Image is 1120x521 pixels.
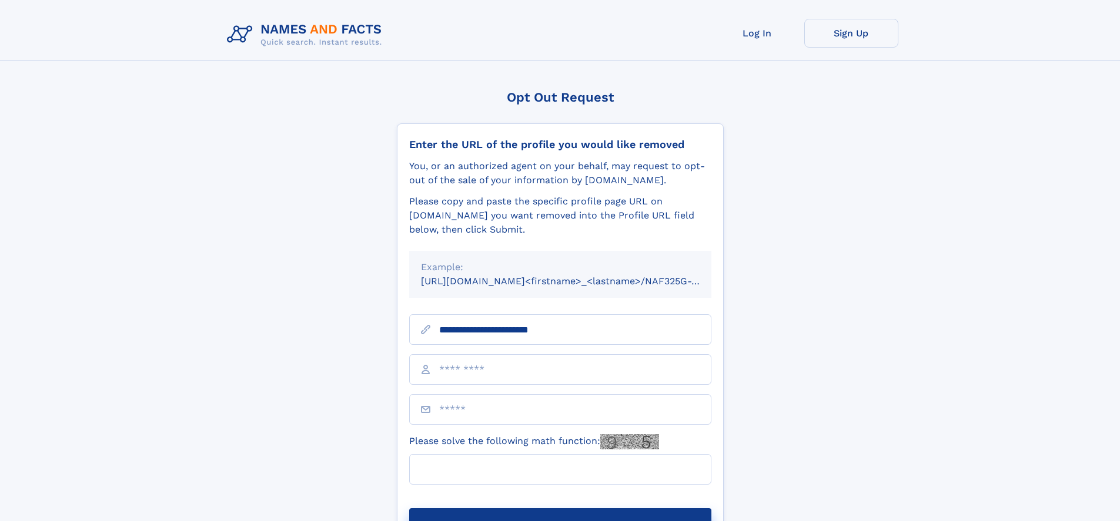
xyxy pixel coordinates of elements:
div: You, or an authorized agent on your behalf, may request to opt-out of the sale of your informatio... [409,159,711,187]
small: [URL][DOMAIN_NAME]<firstname>_<lastname>/NAF325G-xxxxxxxx [421,275,734,287]
img: Logo Names and Facts [222,19,392,51]
div: Please copy and paste the specific profile page URL on [DOMAIN_NAME] you want removed into the Pr... [409,194,711,237]
div: Example: [421,260,700,274]
div: Opt Out Request [397,90,724,105]
a: Log In [710,19,804,48]
div: Enter the URL of the profile you would like removed [409,138,711,151]
label: Please solve the following math function: [409,434,659,449]
a: Sign Up [804,19,898,48]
